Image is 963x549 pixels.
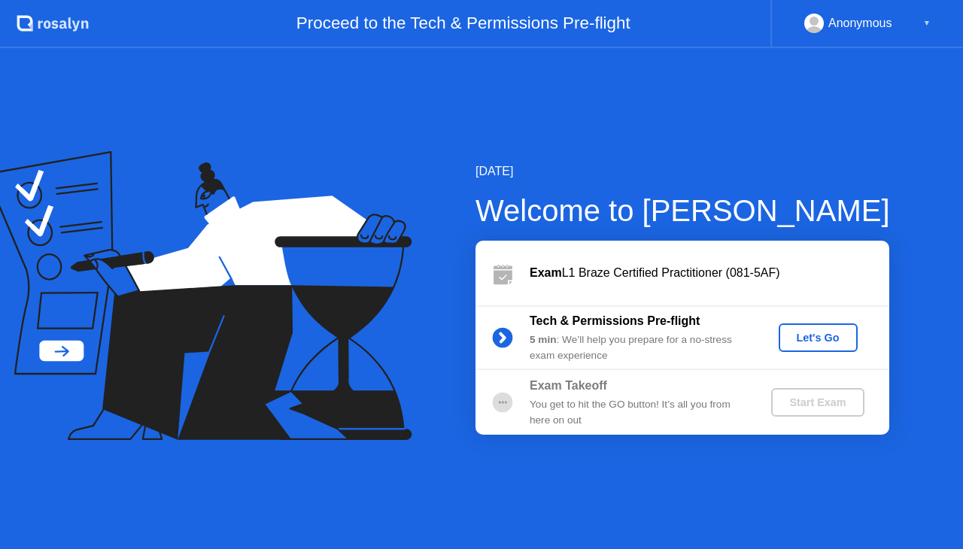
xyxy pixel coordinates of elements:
[530,334,557,345] b: 5 min
[785,332,852,344] div: Let's Go
[779,323,858,352] button: Let's Go
[530,332,746,363] div: : We’ll help you prepare for a no-stress exam experience
[777,396,858,408] div: Start Exam
[530,397,746,428] div: You get to hit the GO button! It’s all you from here on out
[475,162,890,180] div: [DATE]
[923,14,931,33] div: ▼
[475,188,890,233] div: Welcome to [PERSON_NAME]
[771,388,864,417] button: Start Exam
[530,266,562,279] b: Exam
[530,264,889,282] div: L1 Braze Certified Practitioner (081-5AF)
[530,314,700,327] b: Tech & Permissions Pre-flight
[530,379,607,392] b: Exam Takeoff
[828,14,892,33] div: Anonymous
